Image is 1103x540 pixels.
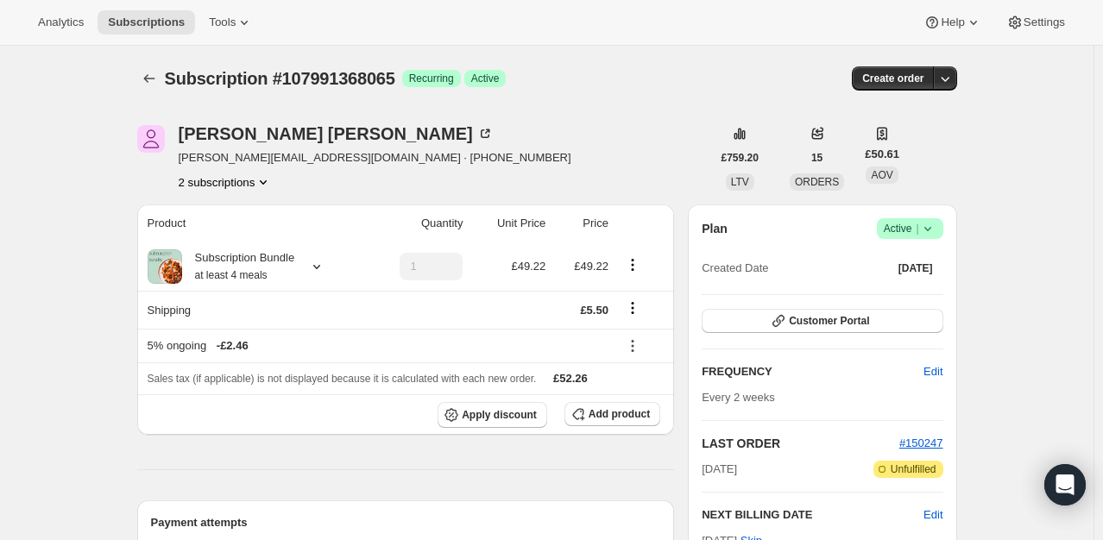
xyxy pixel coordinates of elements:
[702,260,768,277] span: Created Date
[148,249,182,284] img: product img
[217,337,249,355] span: - £2.46
[884,220,936,237] span: Active
[789,314,869,328] span: Customer Portal
[913,358,953,386] button: Edit
[195,269,268,281] small: at least 4 meals
[888,256,943,280] button: [DATE]
[923,506,942,524] button: Edit
[468,204,551,242] th: Unit Price
[98,10,195,35] button: Subscriptions
[795,176,839,188] span: ORDERS
[871,169,892,181] span: AOV
[564,402,660,426] button: Add product
[209,16,236,29] span: Tools
[108,16,185,29] span: Subscriptions
[899,435,943,452] button: #150247
[462,408,537,422] span: Apply discount
[923,363,942,380] span: Edit
[1024,16,1065,29] span: Settings
[702,220,728,237] h2: Plan
[722,151,759,165] span: £759.20
[438,402,547,428] button: Apply discount
[702,461,737,478] span: [DATE]
[898,261,933,275] span: [DATE]
[996,10,1075,35] button: Settings
[38,16,84,29] span: Analytics
[471,72,500,85] span: Active
[619,255,646,274] button: Product actions
[179,149,571,166] span: [PERSON_NAME][EMAIL_ADDRESS][DOMAIN_NAME] · [PHONE_NUMBER]
[553,372,588,385] span: £52.26
[711,146,769,170] button: £759.20
[702,391,775,404] span: Every 2 weeks
[580,304,608,317] span: £5.50
[865,146,899,163] span: £50.61
[199,10,263,35] button: Tools
[148,337,608,355] div: 5% ongoing
[365,204,468,242] th: Quantity
[852,66,934,91] button: Create order
[702,435,899,452] h2: LAST ORDER
[137,66,161,91] button: Subscriptions
[619,298,646,317] button: Shipping actions
[179,125,494,142] div: [PERSON_NAME] [PERSON_NAME]
[913,10,992,35] button: Help
[137,125,165,153] span: Zoe Hepworth
[891,462,936,476] span: Unfulfilled
[179,173,273,191] button: Product actions
[512,260,546,273] span: £49.22
[1044,464,1086,505] div: Open Intercom Messenger
[165,69,395,88] span: Subscription #107991368065
[731,176,749,188] span: LTV
[574,260,608,273] span: £49.22
[702,309,942,333] button: Customer Portal
[801,146,833,170] button: 15
[899,436,943,449] a: #150247
[137,204,366,242] th: Product
[702,363,923,380] h2: FREQUENCY
[862,72,923,85] span: Create order
[28,10,94,35] button: Analytics
[409,72,454,85] span: Recurring
[151,514,661,531] h2: Payment attempts
[702,506,923,524] h2: NEXT BILLING DATE
[137,291,366,329] th: Shipping
[941,16,964,29] span: Help
[551,204,614,242] th: Price
[148,373,537,385] span: Sales tax (if applicable) is not displayed because it is calculated with each new order.
[182,249,295,284] div: Subscription Bundle
[811,151,823,165] span: 15
[589,407,650,421] span: Add product
[916,222,918,235] span: |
